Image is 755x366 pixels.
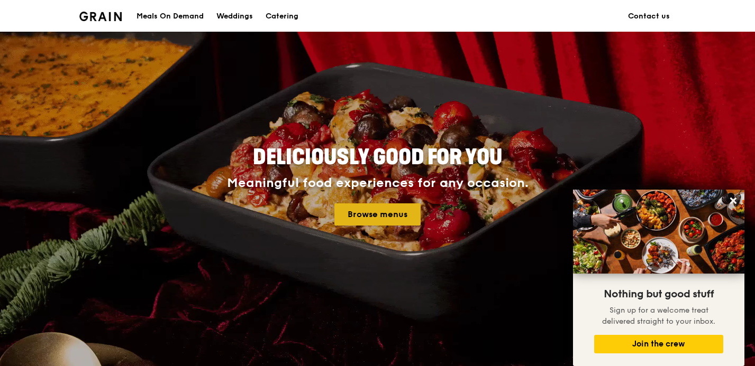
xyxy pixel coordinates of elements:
a: Catering [259,1,305,32]
span: Deliciously good for you [253,145,502,170]
div: Catering [266,1,298,32]
span: Nothing but good stuff [604,288,714,301]
img: Grain [79,12,122,21]
span: Sign up for a welcome treat delivered straight to your inbox. [602,306,715,326]
img: DSC07876-Edit02-Large.jpeg [573,190,744,274]
div: Weddings [216,1,253,32]
a: Weddings [210,1,259,32]
button: Join the crew [594,335,723,353]
div: Meals On Demand [137,1,204,32]
a: Browse menus [334,203,421,226]
a: Contact us [622,1,676,32]
button: Close [725,192,742,209]
div: Meaningful food experiences for any occasion. [187,176,568,191]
